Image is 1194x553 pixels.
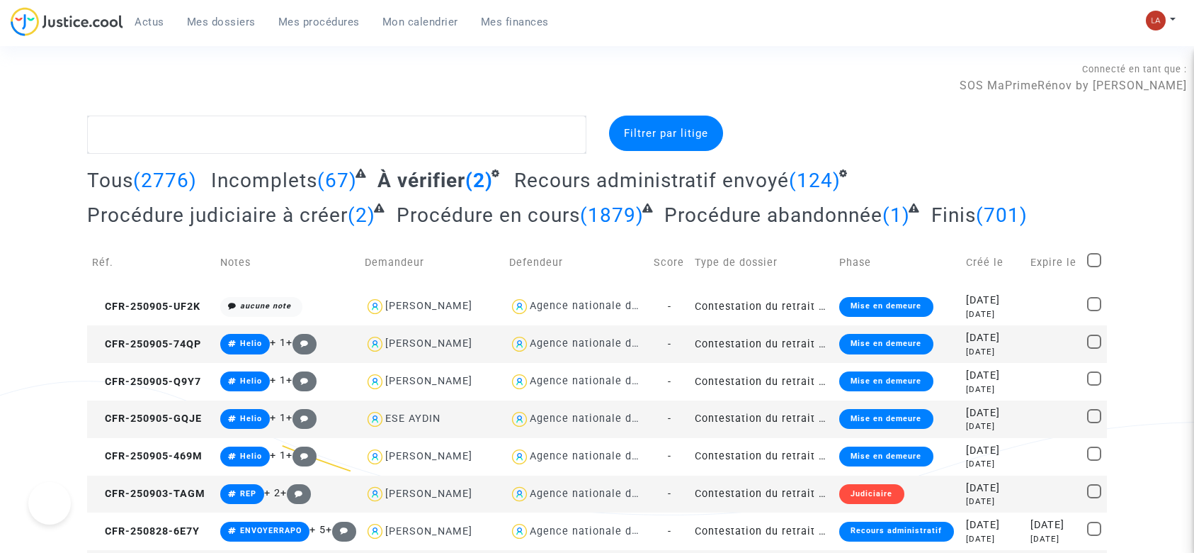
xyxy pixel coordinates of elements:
[668,525,671,537] span: -
[465,169,493,192] span: (2)
[286,374,317,386] span: +
[317,169,357,192] span: (67)
[976,203,1028,227] span: (701)
[882,203,910,227] span: (1)
[92,525,200,537] span: CFR-250828-6E7Y
[240,452,262,461] span: Helio
[28,482,71,525] iframe: Help Scout Beacon - Open
[365,296,385,317] img: icon-user.svg
[649,238,690,288] td: Score
[966,481,1020,496] div: [DATE]
[286,412,317,424] span: +
[270,337,286,349] span: + 1
[240,526,302,535] span: ENVOYERRAPO
[580,203,644,227] span: (1879)
[530,300,686,312] div: Agence nationale de l'habitat
[87,203,348,227] span: Procédure judiciaire à créer
[240,376,262,386] span: Helio
[264,487,280,499] span: + 2
[690,325,834,363] td: Contestation du retrait de [PERSON_NAME] par l'ANAH (mandataire)
[530,450,686,462] div: Agence nationale de l'habitat
[509,447,530,467] img: icon-user.svg
[839,447,933,467] div: Mise en demeure
[385,488,472,500] div: [PERSON_NAME]
[966,420,1020,432] div: [DATE]
[690,476,834,513] td: Contestation du retrait de [PERSON_NAME] par l'ANAH (mandataire)
[92,338,201,350] span: CFR-250905-74QP
[966,346,1020,358] div: [DATE]
[365,521,385,542] img: icon-user.svg
[1082,64,1187,74] span: Connecté en tant que :
[280,487,311,499] span: +
[365,334,385,354] img: icon-user.svg
[270,412,286,424] span: + 1
[240,414,262,423] span: Helio
[470,11,560,33] a: Mes finances
[690,513,834,550] td: Contestation du retrait de [PERSON_NAME] par l'ANAH (mandataire)
[1030,533,1078,545] div: [DATE]
[1146,11,1166,30] img: 3f9b7d9779f7b0ffc2b90d026f0682a9
[286,449,317,462] span: +
[690,401,834,438] td: Contestation du retrait de [PERSON_NAME] par l'ANAH (mandataire)
[1025,238,1083,288] td: Expire le
[240,489,256,498] span: REP
[690,238,834,288] td: Type de dossier
[211,169,317,192] span: Incomplets
[382,16,458,28] span: Mon calendrier
[664,203,882,227] span: Procédure abandonnée
[385,300,472,312] div: [PERSON_NAME]
[385,450,472,462] div: [PERSON_NAME]
[509,296,530,317] img: icon-user.svg
[187,16,256,28] span: Mes dossiers
[92,488,205,500] span: CFR-250903-TAGM
[966,458,1020,470] div: [DATE]
[267,11,371,33] a: Mes procédures
[509,521,530,542] img: icon-user.svg
[286,337,317,349] span: +
[326,524,356,536] span: +
[92,413,202,425] span: CFR-250905-GQJE
[270,374,286,386] span: + 1
[668,376,671,388] span: -
[839,484,904,504] div: Judiciaire
[668,413,671,425] span: -
[839,522,953,542] div: Recours administratif
[176,11,267,33] a: Mes dossiers
[530,375,686,387] div: Agence nationale de l'habitat
[365,484,385,505] img: icon-user.svg
[11,7,123,36] img: jc-logo.svg
[966,384,1020,396] div: [DATE]
[385,525,472,537] div: [PERSON_NAME]
[668,450,671,462] span: -
[87,169,133,192] span: Tous
[240,301,291,311] i: aucune note
[278,16,360,28] span: Mes procédures
[385,337,472,350] div: [PERSON_NAME]
[377,169,465,192] span: À vérifier
[690,288,834,325] td: Contestation du retrait de [PERSON_NAME] par l'ANAH
[509,484,530,505] img: icon-user.svg
[624,127,708,140] span: Filtrer par litige
[348,203,375,227] span: (2)
[834,238,961,288] td: Phase
[215,238,360,288] td: Notes
[509,334,530,354] img: icon-user.svg
[961,238,1025,288] td: Créé le
[397,203,580,227] span: Procédure en cours
[668,338,671,350] span: -
[966,443,1020,459] div: [DATE]
[504,238,649,288] td: Defendeur
[789,169,841,192] span: (124)
[509,372,530,392] img: icon-user.svg
[365,447,385,467] img: icon-user.svg
[931,203,976,227] span: Finis
[509,409,530,430] img: icon-user.svg
[530,525,686,537] div: Agence nationale de l'habitat
[966,533,1020,545] div: [DATE]
[966,406,1020,421] div: [DATE]
[309,524,326,536] span: + 5
[668,301,671,313] span: -
[530,337,686,350] div: Agence nationale de l'habitat
[668,488,671,500] span: -
[87,238,215,288] td: Réf.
